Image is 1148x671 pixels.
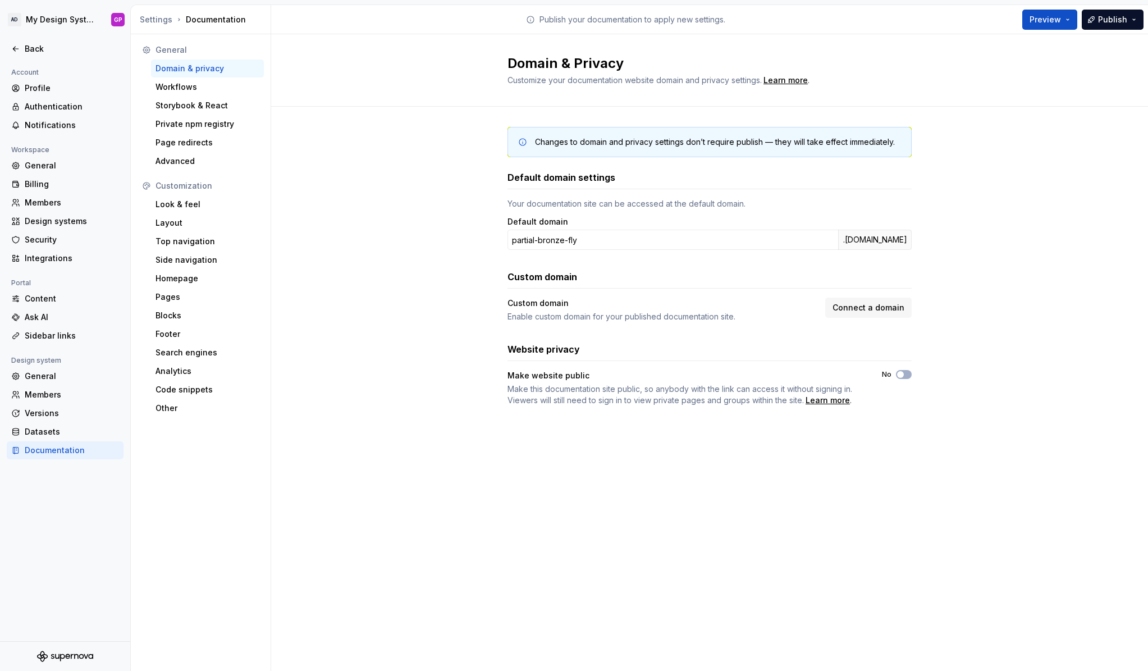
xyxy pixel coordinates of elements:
[151,270,264,287] a: Homepage
[25,83,119,94] div: Profile
[7,327,124,345] a: Sidebar links
[155,44,259,56] div: General
[7,249,124,267] a: Integrations
[25,160,119,171] div: General
[7,40,124,58] a: Back
[155,100,259,111] div: Storybook & React
[151,344,264,362] a: Search engines
[507,384,862,406] span: .
[8,13,21,26] div: AD
[7,194,124,212] a: Members
[7,79,124,97] a: Profile
[155,403,259,414] div: Other
[25,197,119,208] div: Members
[25,330,119,341] div: Sidebar links
[25,371,119,382] div: General
[151,381,264,399] a: Code snippets
[155,366,259,377] div: Analytics
[838,230,912,250] div: .[DOMAIN_NAME]
[7,143,54,157] div: Workspace
[25,120,119,131] div: Notifications
[2,7,128,32] button: ADMy Design SystemGP
[151,399,264,417] a: Other
[155,254,259,266] div: Side navigation
[151,325,264,343] a: Footer
[762,76,809,85] span: .
[151,214,264,232] a: Layout
[140,14,172,25] div: Settings
[151,195,264,213] a: Look & feel
[25,426,119,437] div: Datasets
[507,384,852,405] span: Make this documentation site public, so anybody with the link can access it without signing in. V...
[7,386,124,404] a: Members
[1022,10,1077,30] button: Preview
[7,212,124,230] a: Design systems
[151,362,264,380] a: Analytics
[25,253,119,264] div: Integrations
[507,298,818,309] div: Custom domain
[151,134,264,152] a: Page redirects
[155,81,259,93] div: Workflows
[507,343,580,356] h3: Website privacy
[763,75,808,86] a: Learn more
[7,404,124,422] a: Versions
[155,118,259,130] div: Private npm registry
[7,441,124,459] a: Documentation
[507,75,762,85] span: Customize your documentation website domain and privacy settings.
[7,231,124,249] a: Security
[7,175,124,193] a: Billing
[7,98,124,116] a: Authentication
[25,234,119,245] div: Security
[7,157,124,175] a: General
[37,651,93,662] svg: Supernova Logo
[7,423,124,441] a: Datasets
[7,290,124,308] a: Content
[507,216,568,227] label: Default domain
[507,54,898,72] h2: Domain & Privacy
[507,270,577,284] h3: Custom domain
[825,298,912,318] button: Connect a domain
[882,370,891,379] label: No
[114,15,122,24] div: GP
[25,445,119,456] div: Documentation
[25,179,119,190] div: Billing
[7,276,35,290] div: Portal
[155,156,259,167] div: Advanced
[25,312,119,323] div: Ask AI
[535,136,895,148] div: Changes to domain and privacy settings don’t require publish — they will take effect immediately.
[155,328,259,340] div: Footer
[7,66,43,79] div: Account
[539,14,725,25] p: Publish your documentation to apply new settings.
[151,97,264,115] a: Storybook & React
[507,198,912,209] div: Your documentation site can be accessed at the default domain.
[151,288,264,306] a: Pages
[1082,10,1144,30] button: Publish
[151,152,264,170] a: Advanced
[507,171,615,184] h3: Default domain settings
[155,291,259,303] div: Pages
[155,310,259,321] div: Blocks
[25,43,119,54] div: Back
[26,14,98,25] div: My Design System
[151,78,264,96] a: Workflows
[151,60,264,77] a: Domain & privacy
[806,395,850,406] a: Learn more
[7,116,124,134] a: Notifications
[7,367,124,385] a: General
[155,273,259,284] div: Homepage
[155,217,259,229] div: Layout
[833,302,904,313] span: Connect a domain
[151,251,264,269] a: Side navigation
[155,180,259,191] div: Customization
[151,232,264,250] a: Top navigation
[507,311,818,322] div: Enable custom domain for your published documentation site.
[507,370,862,381] div: Make website public
[7,308,124,326] a: Ask AI
[151,115,264,133] a: Private npm registry
[155,137,259,148] div: Page redirects
[1098,14,1127,25] span: Publish
[151,307,264,325] a: Blocks
[155,347,259,358] div: Search engines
